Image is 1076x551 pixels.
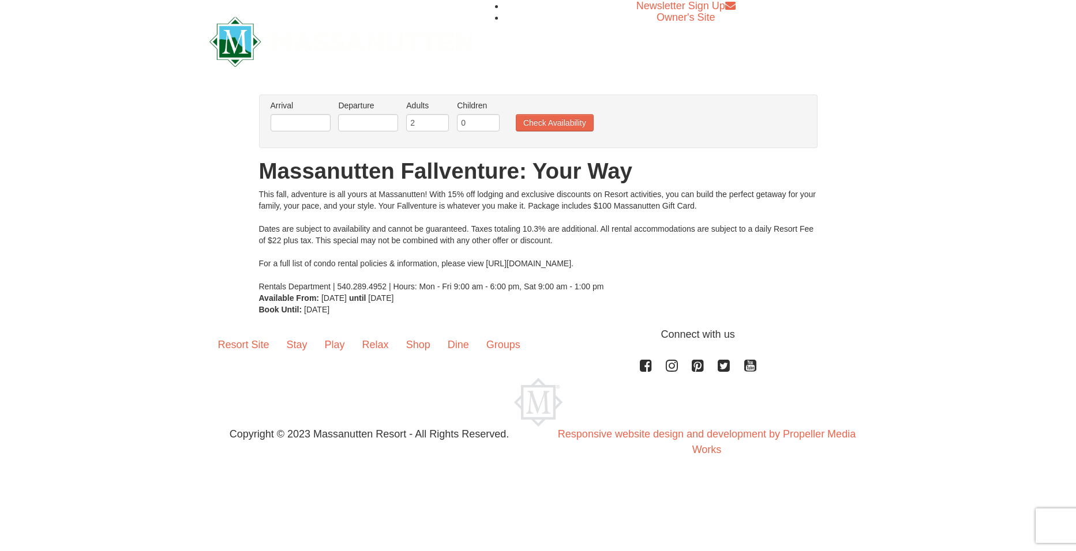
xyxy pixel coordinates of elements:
span: [DATE] [368,293,393,303]
button: Check Availability [516,114,594,131]
h1: Massanutten Fallventure: Your Way [259,160,818,183]
p: Connect with us [209,327,867,342]
p: Copyright © 2023 Massanutten Resort - All Rights Reserved. [201,427,538,442]
a: Stay [278,327,316,363]
a: Play [316,327,354,363]
a: Groups [478,327,529,363]
label: Adults [406,100,449,111]
strong: Available From: [259,293,320,303]
a: Relax [354,327,398,363]
a: Resort Site [209,327,278,363]
strong: until [349,293,366,303]
a: Dine [439,327,478,363]
a: Massanutten Resort [209,27,474,54]
strong: Book Until: [259,305,302,314]
div: This fall, adventure is all yours at Massanutten! With 15% off lodging and exclusive discounts on... [259,188,818,292]
a: Owner's Site [657,12,715,23]
a: Responsive website design and development by Propeller Media Works [558,428,856,455]
span: [DATE] [321,293,347,303]
label: Departure [338,100,398,111]
img: Massanutten Resort Logo [514,378,563,427]
a: Shop [398,327,439,363]
label: Children [457,100,500,111]
img: Massanutten Resort Logo [209,17,474,67]
span: [DATE] [304,305,329,314]
label: Arrival [271,100,331,111]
